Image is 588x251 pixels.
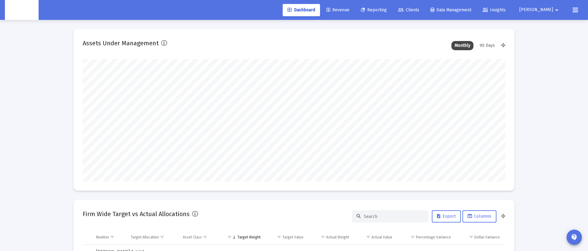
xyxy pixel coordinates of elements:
div: 90 Days [477,41,498,50]
a: Reporting [356,4,392,16]
td: Column Actual Value [353,230,397,245]
td: Column Asset Class [179,230,219,245]
div: Target Weight [237,235,261,240]
td: Column Target Weight [219,230,265,245]
button: [PERSON_NAME] [512,4,568,16]
span: Reporting [361,7,387,13]
span: Show filter options for column 'Actual Value' [366,235,371,239]
span: Show filter options for column 'Target Allocation' [160,235,164,239]
td: Column Dollar Variance [455,230,505,245]
div: Target Value [282,235,303,240]
td: Column Percentage Variance [397,230,455,245]
span: Insights [483,7,506,13]
a: Data Management [426,4,476,16]
div: Asset Class [183,235,202,240]
mat-icon: arrow_drop_down [553,4,560,16]
div: Actual Weight [326,235,349,240]
td: Column Target Allocation [126,230,179,245]
h2: Assets Under Management [83,38,159,48]
div: Percentage Variance [416,235,451,240]
button: Export [432,210,461,223]
span: Data Management [431,7,471,13]
span: Show filter options for column 'Target Value' [277,235,281,239]
span: Show filter options for column 'Actual Weight' [321,235,325,239]
a: Clients [393,4,424,16]
span: Export [437,214,456,219]
a: Dashboard [283,4,320,16]
td: Column Actual Weight [308,230,354,245]
span: Revenue [326,7,349,13]
input: Search [364,214,424,219]
div: Number [96,235,109,240]
span: [PERSON_NAME] [519,7,553,13]
div: Dollar Variance [474,235,500,240]
td: Column Target Value [265,230,308,245]
div: Target Allocation [131,235,159,240]
span: Columns [468,214,491,219]
div: Monthly [451,41,473,50]
img: Dashboard [9,4,34,16]
span: Show filter options for column 'Asset Class' [203,235,207,239]
span: Show filter options for column 'Number' [110,235,115,239]
a: Insights [478,4,511,16]
h2: Firm Wide Target vs Actual Allocations [83,209,190,219]
span: Show filter options for column 'Percentage Variance' [410,235,415,239]
mat-icon: contact_support [571,234,578,241]
a: Revenue [322,4,354,16]
span: Show filter options for column 'Dollar Variance' [469,235,473,239]
td: Column Number [92,230,126,245]
div: Actual Value [371,235,392,240]
span: Clients [398,7,419,13]
button: Columns [462,210,496,223]
span: Dashboard [288,7,315,13]
span: Show filter options for column 'Target Weight' [227,235,232,239]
